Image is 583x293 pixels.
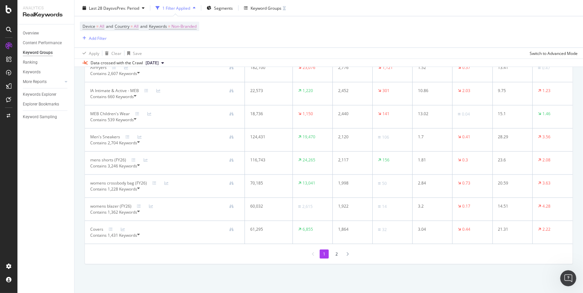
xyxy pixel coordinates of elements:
button: Switch to Advanced Mode [527,48,578,59]
a: Explorer Bookmarks [23,101,69,108]
div: 23,076 [303,65,315,71]
div: 2,776 [338,65,364,71]
div: 1.52 [418,65,444,71]
div: Explorer Bookmarks [23,101,59,108]
img: Equal [378,136,381,138]
div: 1.7 [418,134,444,140]
div: Keywords Explorer [23,91,56,98]
li: 1 [320,249,329,259]
div: 70,185 [250,180,283,186]
div: 1.81 [418,157,444,163]
div: 0.44 [462,226,470,232]
span: Contains [90,94,134,100]
li: 2 [332,249,341,259]
a: Overview [23,30,69,37]
div: 156 [382,157,389,163]
div: 0.47 [542,65,550,71]
div: 20.59 [498,180,524,186]
div: 2,452 [338,88,364,94]
div: 23.6 [498,157,524,163]
div: 13,041 [303,180,315,186]
span: 3,246 Keywords [108,163,137,169]
div: 124,431 [250,134,283,140]
div: 15.1 [498,111,524,117]
div: 14 [382,204,387,210]
div: 2.84 [418,180,444,186]
div: 1.46 [542,111,550,117]
button: Clear [102,48,121,59]
div: 2.03 [462,88,470,94]
div: 3.63 [542,180,550,186]
div: 1 Filter Applied [162,5,190,11]
div: 4.28 [542,203,550,209]
div: 61,295 [250,226,283,232]
div: 3.2 [418,203,444,209]
div: 301 [382,88,389,94]
div: 0.17 [462,203,470,209]
div: 1,150 [303,111,313,117]
span: Contains [90,163,137,169]
div: Overview [23,30,39,37]
div: 116,743 [250,157,283,163]
div: 1.23 [542,88,550,94]
div: Keyword Sampling [23,114,57,121]
span: Contains [90,186,137,192]
button: Last 28 DaysvsPrev. Period [80,3,147,13]
button: Save [124,48,142,59]
div: womens crossbody bag (FY26) [90,180,147,186]
div: Men's Sneakers [90,134,120,140]
button: Keyword Groups [241,3,288,13]
div: 1,922 [338,203,364,209]
img: Equal [378,206,381,208]
div: 0.73 [462,180,470,186]
div: MEB Children's Wear [90,111,130,117]
span: 2,704 Keywords [108,140,137,146]
div: Analytics [23,5,69,11]
a: Keywords [23,69,69,76]
a: Content Performance [23,40,69,47]
span: 539 Keywords [108,117,134,123]
span: Device [83,23,95,29]
div: 141 [382,111,389,117]
a: Ranking [23,59,69,66]
div: Add Filter [89,35,107,41]
div: Data crossed with the Crawl [91,60,143,66]
div: Covers [90,226,103,232]
img: Equal [538,67,541,69]
div: RealKeywords [23,11,69,19]
div: 2,120 [338,134,364,140]
div: 14.51 [498,203,524,209]
span: Contains [90,209,137,215]
button: Apply [80,48,99,59]
div: 0.04 [462,111,470,117]
span: Keywords [149,23,167,29]
div: Clear [111,50,121,56]
span: Contains [90,140,137,146]
button: 1 Filter Applied [153,3,198,13]
div: Ranking [23,59,38,66]
span: All [100,22,104,31]
span: All [134,22,139,31]
iframe: Intercom live chat [560,270,576,286]
span: Segments [214,5,233,11]
div: 22,573 [250,88,283,94]
img: Equal [458,113,461,115]
div: 19,470 [303,134,315,140]
span: 1,228 Keywords [108,186,137,192]
span: and [140,23,147,29]
div: Apply [89,50,99,56]
div: Airfryers [90,65,107,71]
button: [DATE] [143,59,167,67]
span: 2025 Aug. 4th [146,60,159,66]
div: Save [133,50,142,56]
span: 1,362 Keywords [108,209,137,215]
div: 21.31 [498,226,524,232]
a: Keyword Groups [23,49,69,56]
img: Equal [298,206,301,208]
div: 2.08 [542,157,550,163]
div: Switch to Advanced Mode [530,50,578,56]
div: 60,032 [250,203,283,209]
div: 2.22 [542,226,550,232]
span: Last 28 Days [89,5,113,11]
span: = [96,23,99,29]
